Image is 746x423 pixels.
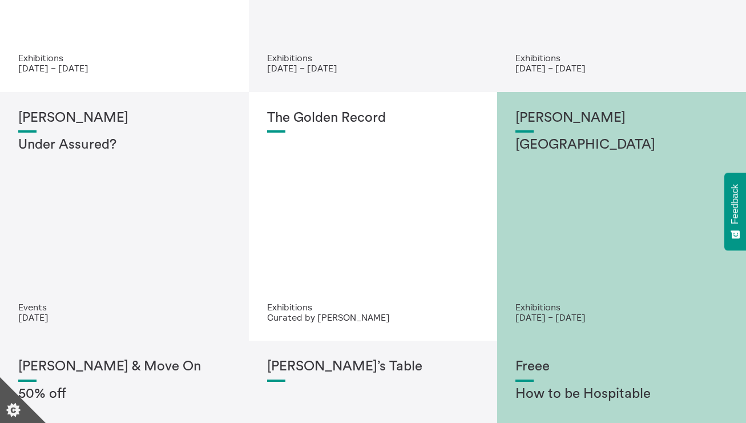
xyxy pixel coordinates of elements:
p: Exhibitions [18,53,231,63]
p: Exhibitions [267,302,479,312]
h1: [PERSON_NAME]’s Table [267,359,479,375]
p: Exhibitions [515,53,728,63]
h1: [PERSON_NAME] [18,110,231,126]
h2: [GEOGRAPHIC_DATA] [515,137,728,153]
h1: [PERSON_NAME] & Move On [18,359,231,375]
button: Feedback - Show survey [724,173,746,250]
p: Exhibitions [267,53,479,63]
p: [DATE] [18,312,231,322]
p: Exhibitions [515,302,728,312]
h1: [PERSON_NAME] [515,110,728,126]
h2: 50% off [18,386,231,402]
p: Curated by [PERSON_NAME] [267,312,479,322]
h2: How to be Hospitable [515,386,728,402]
h2: Under Assured? [18,137,231,153]
span: Feedback [730,184,740,224]
h1: The Golden Record [267,110,479,126]
p: [DATE] – [DATE] [18,63,231,73]
p: [DATE] – [DATE] [267,63,479,73]
a: The Golden Record Exhibitions Curated by [PERSON_NAME] [249,92,498,341]
h1: Freee [515,359,728,375]
p: [DATE] – [DATE] [515,312,728,322]
p: Events [18,302,231,312]
a: [PERSON_NAME] [GEOGRAPHIC_DATA] Exhibitions [DATE] – [DATE] [497,92,746,341]
p: [DATE] – [DATE] [515,63,728,73]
